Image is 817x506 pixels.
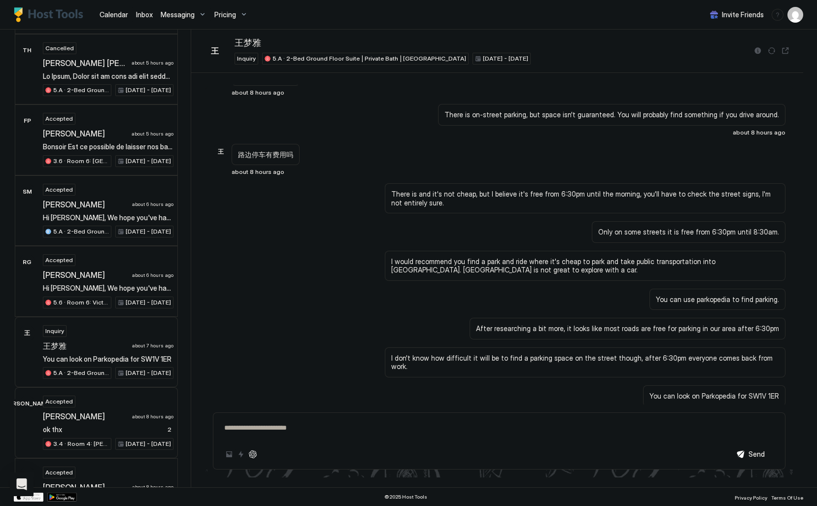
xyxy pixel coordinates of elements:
span: Accepted [45,256,73,265]
span: Terms Of Use [771,495,803,501]
span: [DATE] - [DATE] [126,157,171,166]
span: [PERSON_NAME] [43,200,128,209]
button: Send [726,445,775,463]
span: FP [24,116,31,125]
span: [DATE] - [DATE] [126,439,171,448]
span: Lo Ipsum, Dolor sit am cons adi elit seddoei! Te'in utlabor et dolo mag al Enimad. Mi veni qui no... [43,72,173,81]
a: Inbox [136,9,153,20]
span: After researching a bit more, it looks like most roads are free for parking in our area after 6:30pm [476,324,779,333]
span: Bonsoir Est ce possible de laisser nos bagages plus tard ? [PERSON_NAME] sac est très lourd et no... [43,142,173,151]
span: Inquiry [237,54,256,63]
span: SM [23,187,32,196]
span: TH [23,46,32,55]
a: Privacy Policy [735,492,767,502]
button: Sync reservation [766,45,778,57]
span: 王梦雅 [235,37,261,49]
span: [PERSON_NAME] [43,482,128,492]
span: You can look on Parkopedia for SW1V 1ER [649,392,779,401]
span: I would recommend you find a park and ride where it's cheap to park and take public transportatio... [391,257,779,274]
span: [DATE] - [DATE] [126,227,171,236]
span: 5.A · 2-Bed Ground Floor Suite | Private Bath | [GEOGRAPHIC_DATA] [272,54,466,63]
span: Hi [PERSON_NAME], We hope you've had a wonderful time in [GEOGRAPHIC_DATA]! Just a quick reminder... [43,213,173,222]
span: I don't know how difficult it will be to find a parking space on the street though, after 6:30pm ... [391,354,779,371]
span: [PERSON_NAME] [PERSON_NAME] [43,58,128,68]
span: 3.4 · Room 4: [PERSON_NAME] Modern | Large room | [PERSON_NAME] [53,439,109,448]
span: 2 [168,426,171,433]
span: There is and it's not cheap, but I believe it's free from 6:30pm until the morning, you'll have t... [391,190,779,207]
span: Messaging [161,10,195,19]
a: Google Play Store [47,493,77,502]
span: about 7 hours ago [132,342,173,349]
span: ok thx [43,425,162,434]
span: Hi [PERSON_NAME], We hope you've had a wonderful time in [GEOGRAPHIC_DATA]! Just a quick reminder... [43,284,173,293]
span: Cancelled [45,44,74,53]
span: 路边停车有费用吗 [238,150,293,159]
span: Pricing [214,10,236,19]
a: App Store [14,493,43,502]
div: Open Intercom Messenger [10,472,34,496]
span: about 5 hours ago [132,131,173,137]
span: about 6 hours ago [132,201,173,207]
span: Invite Friends [722,10,764,19]
span: about 8 hours ago [232,89,284,96]
span: Inbox [136,10,153,19]
span: Calendar [100,10,128,19]
span: [PERSON_NAME] [3,399,52,408]
span: Accepted [45,468,73,477]
span: MR [23,470,32,479]
span: 3.6 · Room 6: [GEOGRAPHIC_DATA] | Loft room | [GEOGRAPHIC_DATA] [53,157,109,166]
div: User profile [787,7,803,23]
a: Calendar [100,9,128,20]
span: Accepted [45,114,73,123]
span: Accepted [45,397,73,406]
span: 王 [211,45,219,57]
span: Privacy Policy [735,495,767,501]
span: 王 [24,329,30,337]
span: You can look on Parkopedia for SW1V 1ER [43,355,173,364]
button: Reservation information [752,45,764,57]
span: [PERSON_NAME] [43,270,128,280]
span: [DATE] - [DATE] [126,86,171,95]
span: 5.A · 2-Bed Ground Floor Suite | Private Bath | [GEOGRAPHIC_DATA] [53,86,109,95]
span: Only on some streets it is free from 6:30pm until 8:30am. [598,228,779,236]
div: menu [772,9,783,21]
div: Send [749,449,765,459]
span: about 6 hours ago [132,272,173,278]
span: about 8 hours ago [132,484,173,490]
span: You can use parkopedia to find parking. [656,295,779,304]
span: [PERSON_NAME] [43,411,128,421]
span: about 8 hours ago [232,168,284,175]
button: Open reservation [780,45,791,57]
button: Upload image [223,448,235,460]
span: Accepted [45,185,73,194]
span: © 2025 Host Tools [384,494,427,500]
a: Host Tools Logo [14,7,88,22]
span: [PERSON_NAME] [43,129,128,138]
span: about 8 hours ago [132,413,173,420]
span: 王梦雅 [43,341,128,351]
span: [DATE] - [DATE] [126,369,171,377]
span: about 5 hours ago [132,60,173,66]
span: Inquiry [45,327,64,336]
span: 5.A · 2-Bed Ground Floor Suite | Private Bath | [GEOGRAPHIC_DATA] [53,369,109,377]
span: RG [23,258,32,267]
span: 5.A · 2-Bed Ground Floor Suite | Private Bath | [GEOGRAPHIC_DATA] [53,227,109,236]
a: Terms Of Use [771,492,803,502]
span: about 8 hours ago [733,129,785,136]
span: 5.6 · Room 6: Victoria Line | Loft room | [GEOGRAPHIC_DATA] [53,298,109,307]
span: [DATE] - [DATE] [126,298,171,307]
span: [DATE] - [DATE] [483,54,528,63]
span: There is on-street parking, but space isn't guaranteed. You will probably find something if you d... [444,110,779,119]
button: Quick reply [235,448,247,460]
span: 王 [218,147,224,156]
